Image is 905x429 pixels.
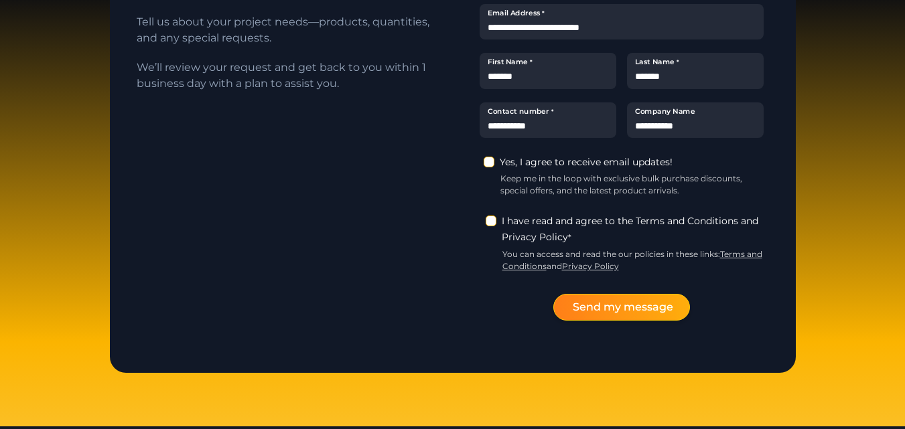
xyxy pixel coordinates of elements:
div: Chat with us now [70,75,225,92]
span: I have read and agree to the Terms and Conditions and Privacy Policy [502,215,758,243]
div: Minimize live chat window [220,7,252,39]
a: Privacy Policy [562,261,619,271]
span: We're online! [78,129,185,264]
textarea: Type your message and hit 'Enter' [7,286,255,333]
p: We’ll review your request and get back to you within 1 business day with a plan to assist you. [137,60,431,92]
p: Tell us about your project needs—products, quantities, and any special requests. [137,14,431,46]
small: You can access and read the our policies in these links: and [480,248,764,272]
button: Send my message [553,294,690,321]
label: Yes, I agree to receive email updates! [500,154,673,170]
small: Keep me in the loop with exclusive bulk purchase discounts, special offers, and the latest produc... [478,173,766,197]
